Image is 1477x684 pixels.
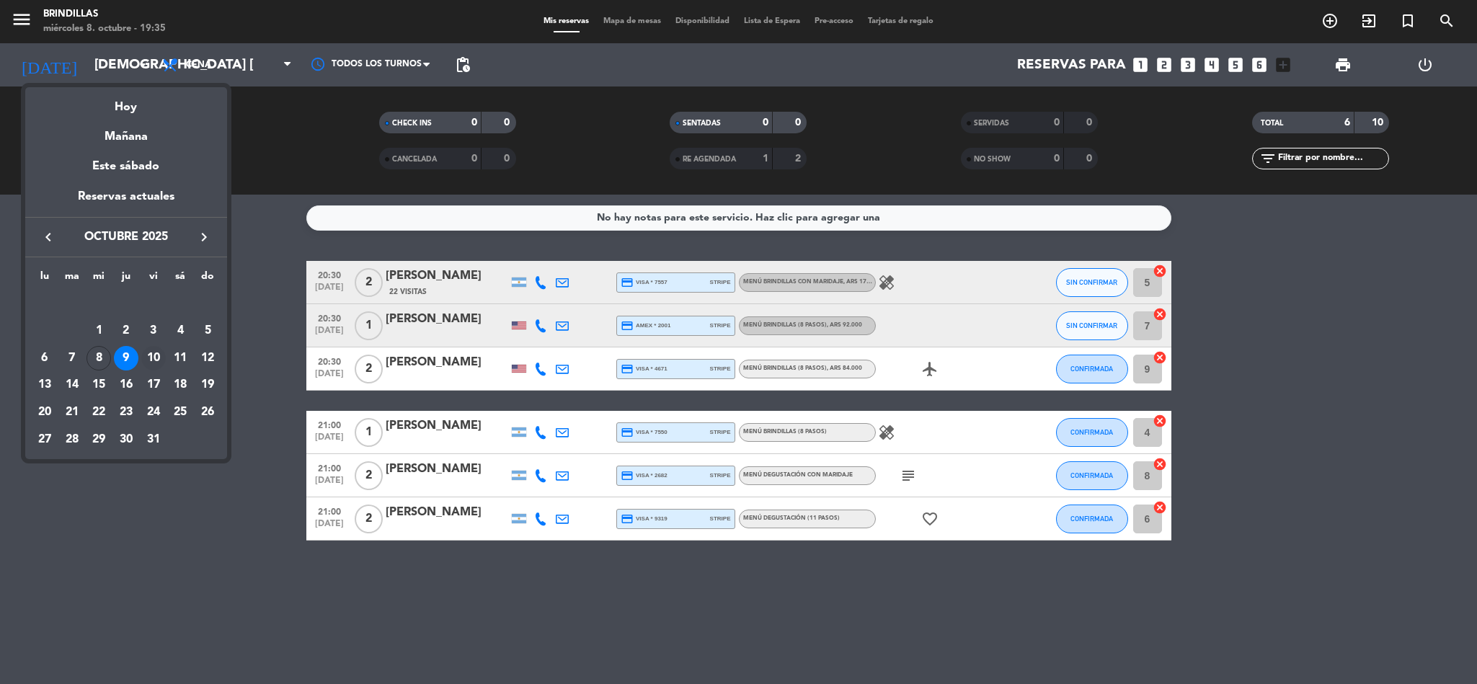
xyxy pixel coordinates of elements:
[112,345,140,372] td: 9 de octubre de 2025
[167,399,195,426] td: 25 de octubre de 2025
[167,372,195,399] td: 18 de octubre de 2025
[58,426,86,453] td: 28 de octubre de 2025
[58,345,86,372] td: 7 de octubre de 2025
[141,373,166,398] div: 17
[168,346,192,370] div: 11
[60,427,84,452] div: 28
[112,426,140,453] td: 30 de octubre de 2025
[114,319,138,343] div: 2
[31,426,58,453] td: 27 de octubre de 2025
[194,345,221,372] td: 12 de octubre de 2025
[195,228,213,246] i: keyboard_arrow_right
[60,373,84,398] div: 14
[85,345,112,372] td: 8 de octubre de 2025
[114,373,138,398] div: 16
[85,399,112,426] td: 22 de octubre de 2025
[191,228,217,246] button: keyboard_arrow_right
[167,268,195,290] th: sábado
[114,346,138,370] div: 9
[31,268,58,290] th: lunes
[85,372,112,399] td: 15 de octubre de 2025
[32,346,57,370] div: 6
[112,372,140,399] td: 16 de octubre de 2025
[85,268,112,290] th: miércoles
[194,399,221,426] td: 26 de octubre de 2025
[87,427,111,452] div: 29
[31,399,58,426] td: 20 de octubre de 2025
[167,317,195,345] td: 4 de octubre de 2025
[61,228,191,246] span: octubre 2025
[60,400,84,425] div: 21
[25,117,227,146] div: Mañana
[195,319,220,343] div: 5
[32,373,57,398] div: 13
[141,400,166,425] div: 24
[195,400,220,425] div: 26
[31,372,58,399] td: 13 de octubre de 2025
[140,317,167,345] td: 3 de octubre de 2025
[25,146,227,187] div: Este sábado
[141,319,166,343] div: 3
[25,187,227,217] div: Reservas actuales
[40,228,57,246] i: keyboard_arrow_left
[87,319,111,343] div: 1
[85,426,112,453] td: 29 de octubre de 2025
[167,345,195,372] td: 11 de octubre de 2025
[141,346,166,370] div: 10
[87,373,111,398] div: 15
[87,400,111,425] div: 22
[194,372,221,399] td: 19 de octubre de 2025
[140,426,167,453] td: 31 de octubre de 2025
[168,319,192,343] div: 4
[140,345,167,372] td: 10 de octubre de 2025
[32,400,57,425] div: 20
[195,346,220,370] div: 12
[140,268,167,290] th: viernes
[32,427,57,452] div: 27
[140,372,167,399] td: 17 de octubre de 2025
[168,373,192,398] div: 18
[141,427,166,452] div: 31
[168,400,192,425] div: 25
[58,372,86,399] td: 14 de octubre de 2025
[114,427,138,452] div: 30
[112,317,140,345] td: 2 de octubre de 2025
[60,346,84,370] div: 7
[87,346,111,370] div: 8
[112,399,140,426] td: 23 de octubre de 2025
[195,373,220,398] div: 19
[58,268,86,290] th: martes
[25,87,227,117] div: Hoy
[58,399,86,426] td: 21 de octubre de 2025
[194,268,221,290] th: domingo
[114,400,138,425] div: 23
[140,399,167,426] td: 24 de octubre de 2025
[35,228,61,246] button: keyboard_arrow_left
[194,317,221,345] td: 5 de octubre de 2025
[112,268,140,290] th: jueves
[85,317,112,345] td: 1 de octubre de 2025
[31,290,221,318] td: OCT.
[31,345,58,372] td: 6 de octubre de 2025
